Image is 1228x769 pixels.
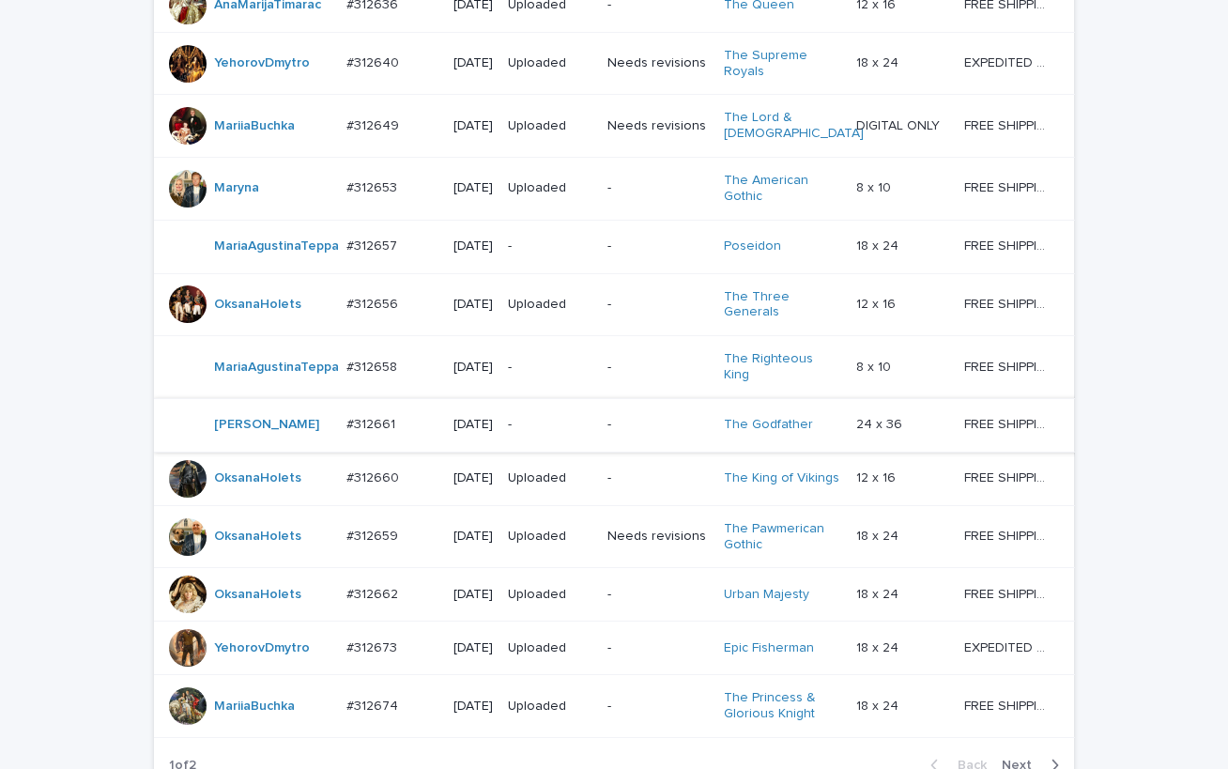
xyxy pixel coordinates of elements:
p: #312662 [346,583,402,603]
p: - [607,238,708,254]
p: 18 x 24 [856,583,902,603]
p: EXPEDITED SHIPPING - preview in 1 business day; delivery up to 5 business days after your approval. [964,52,1054,71]
a: The Pawmerican Gothic [724,521,841,553]
tr: MariaAgustinaTeppa #312658#312658 [DATE]--The Righteous King 8 x 108 x 10 FREE SHIPPING - preview... [154,336,1081,399]
a: The Righteous King [724,351,841,383]
p: - [508,360,592,376]
p: Uploaded [508,180,592,196]
tr: OksanaHolets #312659#312659 [DATE]UploadedNeeds revisionsThe Pawmerican Gothic 18 x 2418 x 24 FRE... [154,505,1081,568]
p: FREE SHIPPING - preview in 1-2 business days, after your approval delivery will take 5-10 b.d. [964,525,1054,545]
p: FREE SHIPPING - preview in 1-2 business days, after your approval delivery will take 5-10 b.d. [964,695,1054,715]
p: #312660 [346,467,403,486]
a: MariaAgustinaTeppa [214,238,339,254]
p: Uploaded [508,470,592,486]
tr: MariiaBuchka #312674#312674 [DATE]Uploaded-The Princess & Glorious Knight 18 x 2418 x 24 FREE SHI... [154,675,1081,738]
p: Uploaded [508,55,592,71]
p: [DATE] [453,529,493,545]
p: [DATE] [453,699,493,715]
p: #312674 [346,695,402,715]
a: OksanaHolets [214,587,301,603]
a: YehorovDmytro [214,640,310,656]
p: Uploaded [508,529,592,545]
p: [DATE] [453,118,493,134]
p: #312640 [346,52,403,71]
p: - [607,180,708,196]
a: OksanaHolets [214,529,301,545]
p: 8 x 10 [856,177,895,196]
p: Uploaded [508,699,592,715]
tr: MariiaBuchka #312649#312649 [DATE]UploadedNeeds revisionsThe Lord & [DEMOGRAPHIC_DATA] DIGITAL ON... [154,95,1081,158]
p: #312661 [346,413,399,433]
tr: OksanaHolets #312662#312662 [DATE]Uploaded-Urban Majesty 18 x 2418 x 24 FREE SHIPPING - preview i... [154,568,1081,622]
p: 24 x 36 [856,413,906,433]
p: #312653 [346,177,401,196]
a: The Godfather [724,417,813,433]
a: OksanaHolets [214,470,301,486]
a: Maryna [214,180,259,196]
p: [DATE] [453,587,493,603]
p: Needs revisions [607,529,708,545]
a: The Supreme Royals [724,48,841,80]
a: The Lord & [DEMOGRAPHIC_DATA] [724,110,864,142]
p: 8 x 10 [856,356,895,376]
tr: YehorovDmytro #312673#312673 [DATE]Uploaded-Epic Fisherman 18 x 2418 x 24 EXPEDITED SHIPPING - pr... [154,622,1081,675]
p: 18 x 24 [856,235,902,254]
p: FREE SHIPPING - preview in 1-2 business days, after your approval delivery will take 5-10 b.d. [964,115,1054,134]
p: [DATE] [453,55,493,71]
p: Needs revisions [607,55,708,71]
p: [DATE] [453,470,493,486]
a: YehorovDmytro [214,55,310,71]
a: Poseidon [724,238,781,254]
p: [DATE] [453,640,493,656]
tr: YehorovDmytro #312640#312640 [DATE]UploadedNeeds revisionsThe Supreme Royals 18 x 2418 x 24 EXPED... [154,32,1081,95]
p: [DATE] [453,417,493,433]
p: 18 x 24 [856,695,902,715]
p: #312649 [346,115,403,134]
tr: MariaAgustinaTeppa #312657#312657 [DATE]--Poseidon 18 x 2418 x 24 FREE SHIPPING - preview in 1-2 ... [154,220,1081,273]
p: FREE SHIPPING - preview in 1-2 business days, after your approval delivery will take 5-10 b.d. [964,413,1054,433]
p: [DATE] [453,238,493,254]
a: The Princess & Glorious Knight [724,690,841,722]
p: - [607,470,708,486]
p: FREE SHIPPING - preview in 1-2 business days, after your approval delivery will take 5-10 b.d. [964,293,1054,313]
a: The American Gothic [724,173,841,205]
a: [PERSON_NAME] [214,417,319,433]
p: Uploaded [508,587,592,603]
p: - [607,297,708,313]
p: 12 x 16 [856,467,899,486]
p: Needs revisions [607,118,708,134]
p: - [607,699,708,715]
p: EXPEDITED SHIPPING - preview in 1 business day; delivery up to 5 business days after your approval. [964,637,1054,656]
a: Urban Majesty [724,587,809,603]
a: MariiaBuchka [214,699,295,715]
p: 18 x 24 [856,52,902,71]
p: #312673 [346,637,401,656]
a: The King of Vikings [724,470,839,486]
p: [DATE] [453,180,493,196]
tr: OksanaHolets #312656#312656 [DATE]Uploaded-The Three Generals 12 x 1612 x 16 FREE SHIPPING - prev... [154,273,1081,336]
p: [DATE] [453,360,493,376]
a: OksanaHolets [214,297,301,313]
a: Epic Fisherman [724,640,814,656]
p: FREE SHIPPING - preview in 1-2 business days, after your approval delivery will take 5-10 b.d. [964,467,1054,486]
a: MariaAgustinaTeppa [214,360,339,376]
p: - [508,238,592,254]
p: - [607,417,708,433]
a: MariiaBuchka [214,118,295,134]
tr: [PERSON_NAME] #312661#312661 [DATE]--The Godfather 24 x 3624 x 36 FREE SHIPPING - preview in 1-2 ... [154,398,1081,452]
p: 12 x 16 [856,293,899,313]
a: The Three Generals [724,289,841,321]
p: 18 x 24 [856,525,902,545]
p: Uploaded [508,118,592,134]
p: - [607,360,708,376]
p: [DATE] [453,297,493,313]
p: FREE SHIPPING - preview in 1-2 business days, after your approval delivery will take 5-10 b.d. [964,177,1054,196]
p: Uploaded [508,640,592,656]
p: #312658 [346,356,401,376]
p: - [607,587,708,603]
p: FREE SHIPPING - preview in 1-2 business days, after your approval delivery will take 5-10 b.d. [964,356,1054,376]
p: - [607,640,708,656]
p: FREE SHIPPING - preview in 1-2 business days, after your approval delivery will take 5-10 b.d. [964,235,1054,254]
p: #312656 [346,293,402,313]
p: #312657 [346,235,401,254]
